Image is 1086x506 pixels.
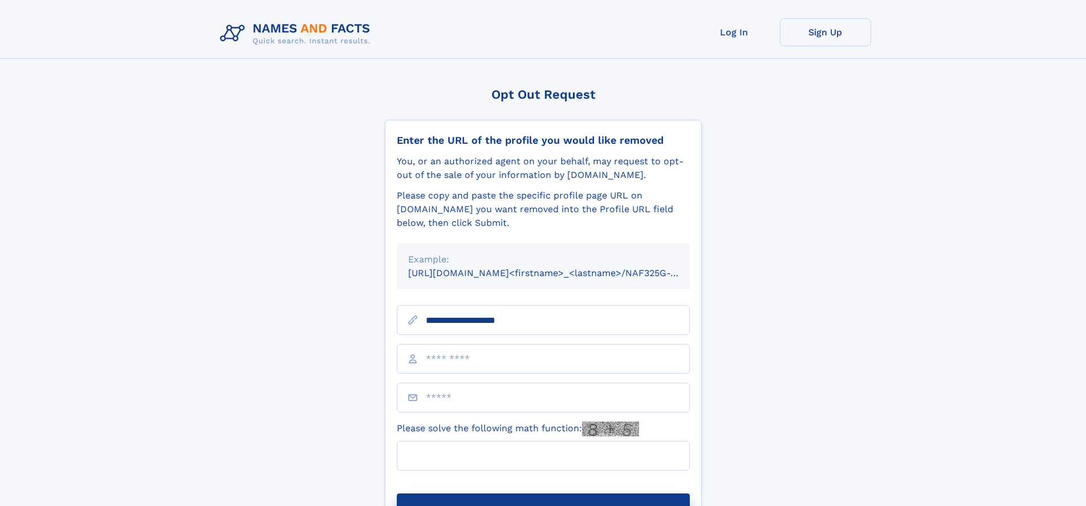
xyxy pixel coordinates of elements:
div: You, or an authorized agent on your behalf, may request to opt-out of the sale of your informatio... [397,155,690,182]
small: [URL][DOMAIN_NAME]<firstname>_<lastname>/NAF325G-xxxxxxxx [408,268,711,278]
label: Please solve the following math function: [397,422,639,436]
a: Sign Up [780,18,871,46]
div: Enter the URL of the profile you would like removed [397,134,690,147]
div: Please copy and paste the specific profile page URL on [DOMAIN_NAME] you want removed into the Pr... [397,189,690,230]
div: Example: [408,253,678,266]
img: Logo Names and Facts [215,18,380,49]
a: Log In [689,18,780,46]
div: Opt Out Request [385,87,702,102]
